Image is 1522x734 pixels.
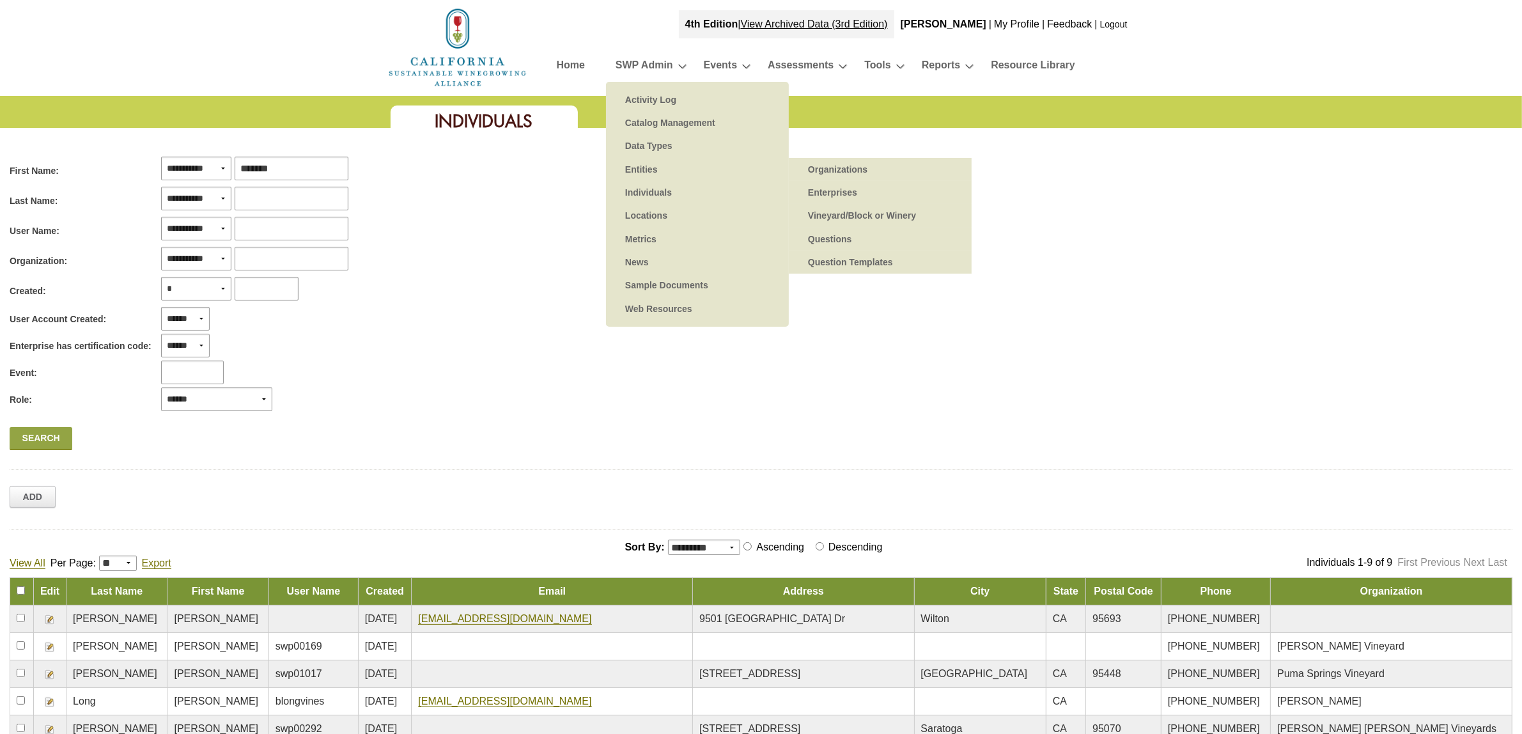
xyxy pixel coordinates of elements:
[10,254,67,268] span: Organization:
[167,660,268,688] td: [PERSON_NAME]
[1053,696,1067,707] span: CA
[167,633,268,660] td: [PERSON_NAME]
[1307,557,1392,568] span: Individuals 1-9 of 9
[699,668,800,679] span: [STREET_ADDRESS]
[685,19,738,29] strong: 4th Edition
[365,696,397,707] span: [DATE]
[921,723,963,734] span: Saratoga
[557,56,585,79] a: Home
[45,697,55,707] img: Edit
[10,164,59,178] span: First Name:
[1053,723,1067,734] span: CA
[1488,557,1507,568] a: Last
[50,558,96,568] span: Per Page:
[276,723,322,734] span: swp00292
[387,6,528,88] img: logo_cswa2x.png
[10,224,59,238] span: User Name:
[1271,578,1512,605] td: Organization
[66,660,167,688] td: [PERSON_NAME]
[619,297,776,320] a: Web Resources
[779,209,786,222] span: »
[779,302,786,315] span: »
[768,56,834,79] a: Assessments
[802,204,959,227] a: Vineyard/Block or Winery
[1464,557,1485,568] a: Next
[1092,613,1121,624] span: 95693
[826,542,888,552] label: Descending
[365,723,397,734] span: [DATE]
[10,366,37,380] span: Event:
[387,41,528,52] a: Home
[167,605,268,633] td: [PERSON_NAME]
[365,613,397,624] span: [DATE]
[167,578,268,605] td: First Name
[358,578,412,605] td: Created
[699,613,845,624] span: 9501 [GEOGRAPHIC_DATA] Dr
[619,181,776,204] a: Individuals
[988,10,993,38] div: |
[802,158,959,181] a: Organizations
[802,181,959,204] a: Enterprises
[922,56,960,79] a: Reports
[779,163,786,176] span: »
[754,542,809,552] label: Ascending
[45,614,55,625] img: Edit
[779,139,786,152] span: »
[10,285,46,298] span: Created:
[619,204,776,227] a: Locations
[142,558,171,569] a: Export
[1100,19,1128,29] a: Logout
[1421,557,1461,568] a: Previous
[1092,668,1121,679] span: 95448
[365,668,397,679] span: [DATE]
[779,116,786,129] span: »
[1168,723,1260,734] span: [PHONE_NUMBER]
[167,688,268,715] td: [PERSON_NAME]
[921,613,949,624] span: Wilton
[619,228,776,251] a: Metrics
[1168,668,1260,679] span: [PHONE_NUMBER]
[1047,19,1092,29] a: Feedback
[616,56,673,79] a: SWP Admin
[619,274,776,297] a: Sample Documents
[412,578,693,605] td: Email
[276,641,322,652] span: swp00169
[693,578,914,605] td: Address
[864,56,890,79] a: Tools
[1041,10,1046,38] div: |
[1092,723,1121,734] span: 95070
[1168,641,1260,652] span: [PHONE_NUMBER]
[679,10,894,38] div: |
[619,251,776,274] a: News
[1397,557,1417,568] a: First
[1168,696,1260,707] span: [PHONE_NUMBER]
[619,158,776,181] a: Entities
[994,19,1039,29] a: My Profile
[1086,578,1161,605] td: Postal Code
[10,558,45,569] a: View All
[802,228,959,251] a: Questions
[619,134,776,157] a: Data Types
[921,668,1028,679] span: [GEOGRAPHIC_DATA]
[435,110,533,132] span: Individuals
[1168,613,1260,624] span: [PHONE_NUMBER]
[10,393,32,407] span: Role:
[1094,10,1099,38] div: |
[1046,578,1085,605] td: State
[901,19,986,29] b: [PERSON_NAME]
[914,578,1046,605] td: City
[10,427,72,450] a: Search
[276,668,322,679] span: swp01017
[418,613,591,625] a: [EMAIL_ADDRESS][DOMAIN_NAME]
[268,578,358,605] td: User Name
[276,696,325,707] span: blongvines
[1277,723,1496,734] span: [PERSON_NAME] [PERSON_NAME] Vineyards
[619,111,776,134] a: Catalog Management
[704,56,737,79] a: Events
[779,186,786,199] span: »
[45,669,55,680] img: Edit
[699,723,800,734] span: [STREET_ADDRESS]
[10,486,56,508] a: Add
[1277,668,1385,679] span: Puma Springs Vineyard
[66,688,167,715] td: Long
